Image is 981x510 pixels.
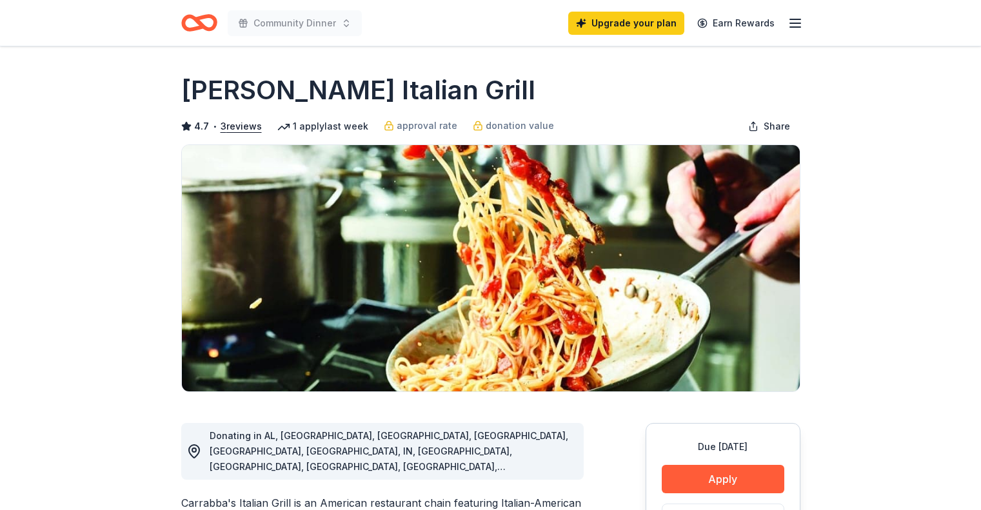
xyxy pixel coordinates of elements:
span: 4.7 [194,119,209,134]
a: donation value [473,118,554,133]
a: Earn Rewards [689,12,782,35]
a: approval rate [384,118,457,133]
div: 1 apply last week [277,119,368,134]
span: approval rate [397,118,457,133]
span: • [212,121,217,132]
img: Image for Carrabba's Italian Grill [182,145,800,391]
button: 3reviews [221,119,262,134]
button: Share [738,113,800,139]
button: Community Dinner [228,10,362,36]
a: Home [181,8,217,38]
span: Share [764,119,790,134]
a: Upgrade your plan [568,12,684,35]
h1: [PERSON_NAME] Italian Grill [181,72,535,108]
span: donation value [486,118,554,133]
button: Apply [662,465,784,493]
div: Due [DATE] [662,439,784,455]
span: Community Dinner [253,15,336,31]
